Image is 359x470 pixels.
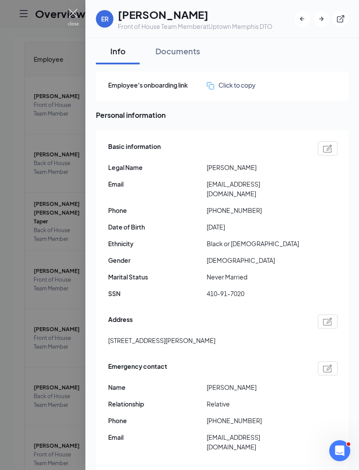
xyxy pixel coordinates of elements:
iframe: Intercom live chat [329,440,350,461]
span: 410-91-7020 [207,289,305,298]
span: Date of Birth [108,222,207,232]
span: Relationship [108,399,207,409]
span: [PHONE_NUMBER] [207,416,305,425]
div: Documents [155,46,200,57]
img: click-to-copy.71757273a98fde459dfc.svg [207,82,214,89]
span: [PERSON_NAME] [207,163,305,172]
span: [EMAIL_ADDRESS][DOMAIN_NAME] [207,432,305,452]
div: ER [101,14,109,23]
span: [DEMOGRAPHIC_DATA] [207,255,305,265]
span: Black or [DEMOGRAPHIC_DATA] [207,239,305,248]
span: [PERSON_NAME] [207,382,305,392]
svg: ExternalLink [336,14,345,23]
span: [EMAIL_ADDRESS][DOMAIN_NAME] [207,179,305,198]
span: Emergency contact [108,361,167,375]
span: Basic information [108,141,161,155]
span: Name [108,382,207,392]
button: Click to copy [207,80,256,90]
span: Legal Name [108,163,207,172]
svg: ArrowLeftNew [298,14,306,23]
span: SSN [108,289,207,298]
span: Personal information [96,110,348,120]
div: Front of House Team Member at Uptown Memphis DTO [118,22,272,31]
span: [PHONE_NUMBER] [207,205,305,215]
span: Relative [207,399,305,409]
span: Marital Status [108,272,207,282]
button: ArrowLeftNew [294,11,310,27]
button: ExternalLink [333,11,348,27]
span: Phone [108,416,207,425]
svg: ArrowRight [317,14,326,23]
span: Gender [108,255,207,265]
h1: [PERSON_NAME] [118,7,272,22]
span: [DATE] [207,222,305,232]
span: Address [108,315,133,329]
span: [STREET_ADDRESS][PERSON_NAME] [108,336,215,345]
div: Info [105,46,131,57]
span: Never Married [207,272,305,282]
span: Employee's onboarding link [108,80,207,90]
span: Ethnicity [108,239,207,248]
span: Email [108,432,207,442]
span: Email [108,179,207,189]
button: ArrowRight [313,11,329,27]
span: Phone [108,205,207,215]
